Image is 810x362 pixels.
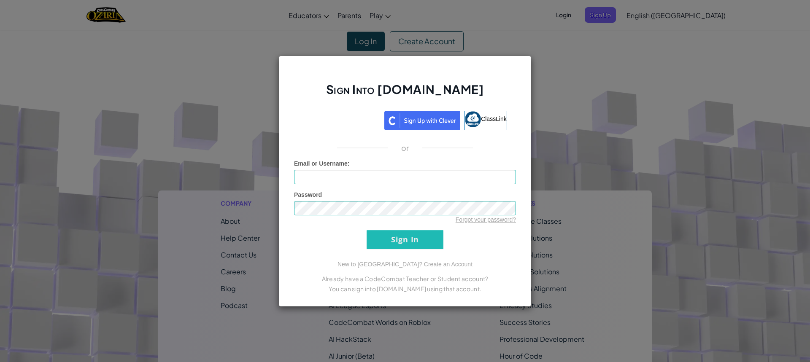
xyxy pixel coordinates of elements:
[401,143,409,153] p: or
[294,81,516,106] h2: Sign Into [DOMAIN_NAME]
[465,111,481,127] img: classlink-logo-small.png
[294,274,516,284] p: Already have a CodeCombat Teacher or Student account?
[384,111,460,130] img: clever_sso_button@2x.png
[294,191,322,198] span: Password
[456,216,516,223] a: Forgot your password?
[299,110,384,129] iframe: Sign in with Google Button
[367,230,443,249] input: Sign In
[294,160,348,167] span: Email or Username
[294,159,350,168] label: :
[481,115,507,122] span: ClassLink
[337,261,472,268] a: New to [GEOGRAPHIC_DATA]? Create an Account
[294,284,516,294] p: You can sign into [DOMAIN_NAME] using that account.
